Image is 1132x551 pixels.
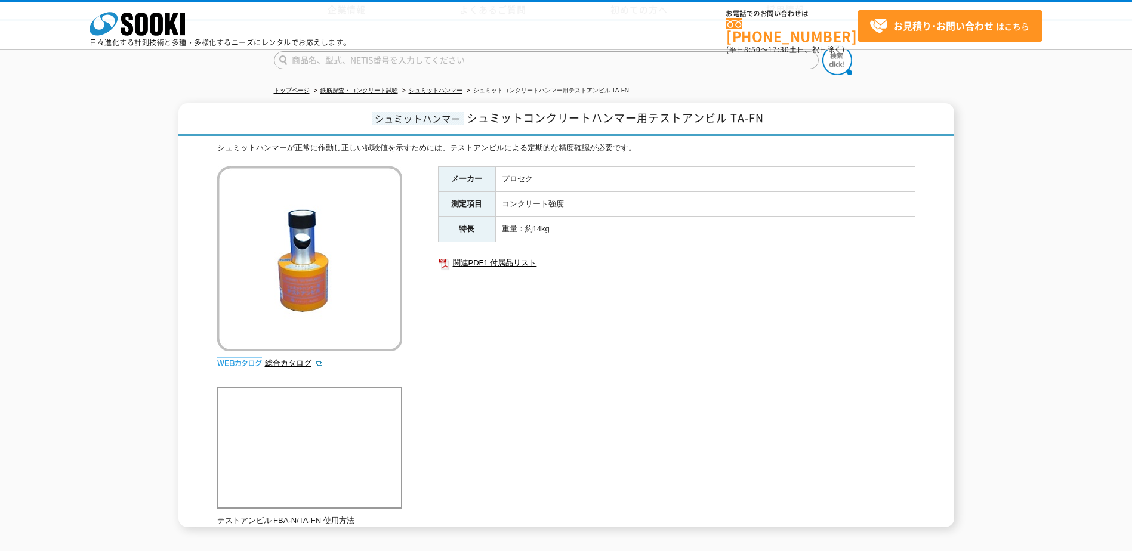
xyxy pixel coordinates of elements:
th: メーカー [438,167,495,192]
input: 商品名、型式、NETIS番号を入力してください [274,51,819,69]
span: 8:50 [744,44,761,55]
img: シュミットコンクリートハンマー用テストアンビル TA-FN [217,166,402,351]
li: シュミットコンクリートハンマー用テストアンビル TA-FN [464,85,629,97]
strong: お見積り･お問い合わせ [893,18,994,33]
img: webカタログ [217,357,262,369]
span: シュミットハンマー [372,112,464,125]
th: 特長 [438,216,495,242]
a: 鉄筋探査・コンクリート試験 [320,87,398,94]
td: コンクリート強度 [495,191,915,216]
td: プロセク [495,167,915,192]
a: 関連PDF1 付属品リスト [438,255,915,271]
p: テストアンビル FBA-N/TA-FN 使用方法 [217,515,402,527]
span: 17:30 [768,44,789,55]
span: お電話でのお問い合わせは [726,10,858,17]
img: btn_search.png [822,45,852,75]
div: シュミットハンマーが正常に作動し正しい試験値を示すためには、テストアンビルによる定期的な精度確認が必要です。 [217,142,915,154]
span: はこちら [869,17,1029,35]
a: 総合カタログ [265,358,323,367]
p: 日々進化する計測技術と多種・多様化するニーズにレンタルでお応えします。 [90,39,351,46]
a: シュミットハンマー [409,87,462,94]
span: (平日 ～ 土日、祝日除く) [726,44,844,55]
a: トップページ [274,87,310,94]
td: 重量：約14kg [495,216,915,242]
span: シュミットコンクリートハンマー用テストアンビル TA-FN [467,110,764,126]
th: 測定項目 [438,191,495,216]
a: お見積り･お問い合わせはこちら [858,10,1042,42]
a: [PHONE_NUMBER] [726,18,858,43]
